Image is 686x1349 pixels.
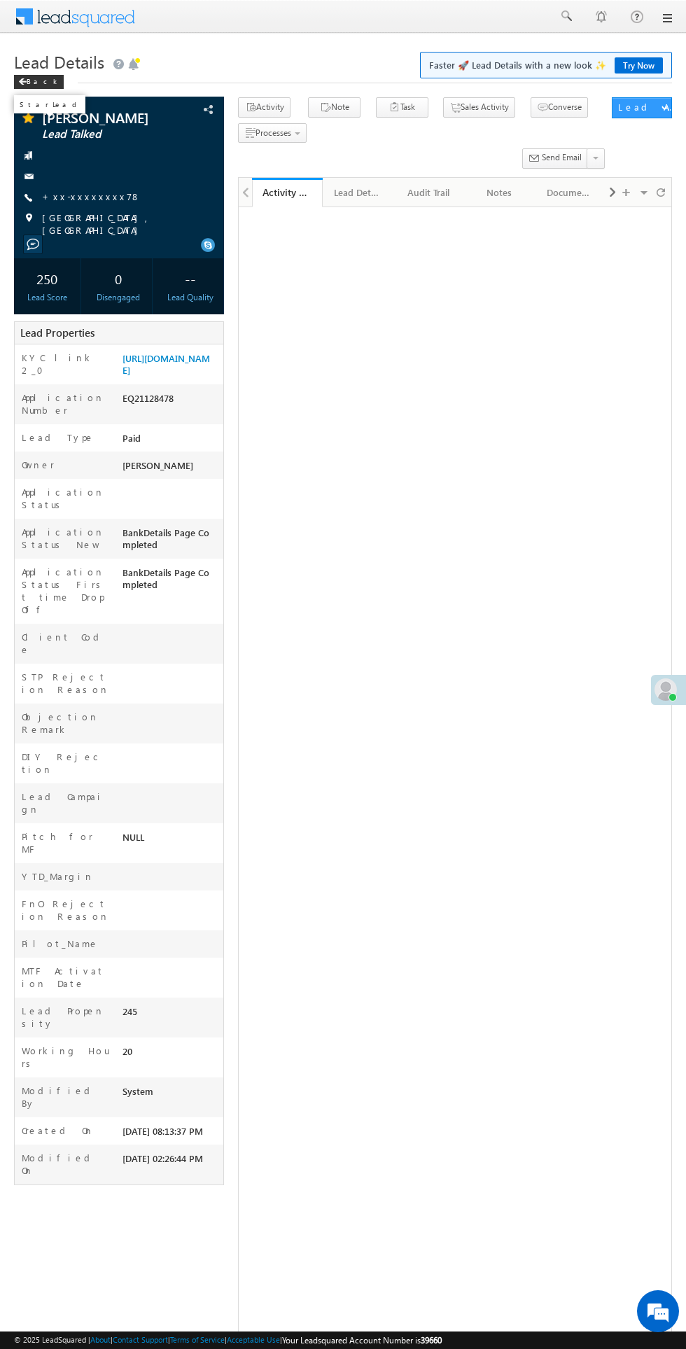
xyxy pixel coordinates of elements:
[547,184,594,201] div: Documents
[22,750,109,776] label: DIY Rejection
[113,1335,168,1344] a: Contact Support
[618,101,678,113] div: Lead Actions
[612,97,672,118] button: Lead Actions
[376,97,428,118] button: Task
[252,178,323,206] li: Activity History
[405,184,451,201] div: Audit Trail
[22,391,109,417] label: Application Number
[20,326,94,340] span: Lead Properties
[42,190,141,202] a: +xx-xxxxxxxx78
[323,178,393,206] li: Lead Details
[22,566,109,616] label: Application Status First time Drop Off
[393,178,464,207] a: Audit Trail
[22,431,94,444] label: Lead Type
[22,790,109,816] label: Lead Campaign
[122,352,210,376] a: [URL][DOMAIN_NAME]
[323,178,393,207] a: Lead Details
[22,937,99,950] label: Pilot_Name
[22,459,55,471] label: Owner
[17,265,77,291] div: 250
[22,1005,109,1030] label: Lead Propensity
[22,897,109,923] label: FnO Rejection Reason
[238,97,290,118] button: Activity
[535,178,606,207] a: Documents
[22,526,109,551] label: Application Status New
[22,631,109,656] label: Client Code
[22,1124,94,1137] label: Created On
[14,50,104,73] span: Lead Details
[160,291,220,304] div: Lead Quality
[22,711,109,736] label: Objection Remark
[615,57,663,74] a: Try Now
[465,178,535,207] a: Notes
[119,1084,223,1104] div: System
[160,265,220,291] div: --
[14,1334,442,1347] span: © 2025 LeadSquared | | | | |
[22,830,109,855] label: Pitch for MF
[22,671,109,696] label: STP Rejection Reason
[22,1152,109,1177] label: Modified On
[542,151,582,164] span: Send Email
[252,178,323,207] a: Activity History
[119,526,223,557] div: BankDetails Page Completed
[89,291,148,304] div: Disengaged
[531,97,588,118] button: Converse
[255,127,291,138] span: Processes
[170,1335,225,1344] a: Terms of Service
[443,97,515,118] button: Sales Activity
[119,1124,223,1144] div: [DATE] 08:13:37 PM
[22,965,109,990] label: MTF Activation Date
[238,123,307,144] button: Processes
[89,265,148,291] div: 0
[22,486,109,511] label: Application Status
[262,186,312,199] div: Activity History
[20,99,80,109] p: Star Lead
[429,58,663,72] span: Faster 🚀 Lead Details with a new look ✨
[522,148,588,169] button: Send Email
[476,184,523,201] div: Notes
[22,870,94,883] label: YTD_Margin
[42,111,169,125] span: [PERSON_NAME]
[119,1044,223,1064] div: 20
[17,291,77,304] div: Lead Score
[421,1335,442,1345] span: 39660
[14,74,71,86] a: Back
[42,211,209,237] span: [GEOGRAPHIC_DATA], [GEOGRAPHIC_DATA]
[119,566,223,597] div: BankDetails Page Completed
[42,127,169,141] span: Lead Talked
[334,184,381,201] div: Lead Details
[119,830,223,850] div: NULL
[308,97,360,118] button: Note
[119,1005,223,1024] div: 245
[119,391,223,411] div: EQ21128478
[282,1335,442,1345] span: Your Leadsquared Account Number is
[22,1084,109,1110] label: Modified By
[227,1335,280,1344] a: Acceptable Use
[90,1335,111,1344] a: About
[14,75,64,89] div: Back
[22,1044,109,1070] label: Working Hours
[119,1152,223,1171] div: [DATE] 02:26:44 PM
[119,431,223,451] div: Paid
[22,351,109,377] label: KYC link 2_0
[122,459,193,471] span: [PERSON_NAME]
